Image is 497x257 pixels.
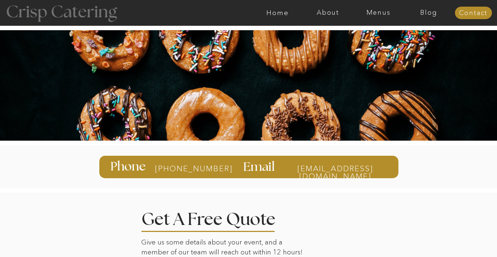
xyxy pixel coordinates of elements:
[155,165,213,173] a: [PHONE_NUMBER]
[283,165,388,172] a: [EMAIL_ADDRESS][DOMAIN_NAME]
[141,211,298,225] h2: Get A Free Quote
[455,10,492,17] a: Contact
[252,9,303,17] a: Home
[110,161,148,173] h3: Phone
[404,9,454,17] a: Blog
[353,9,404,17] a: Menus
[243,161,277,173] h3: Email
[303,9,353,17] a: About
